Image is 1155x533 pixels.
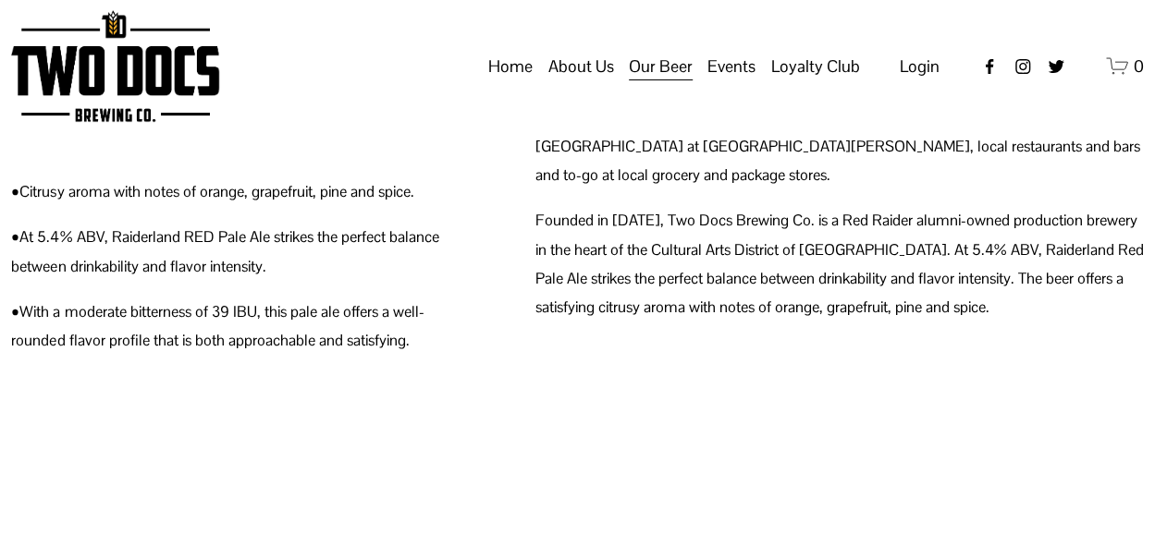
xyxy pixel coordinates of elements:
a: instagram-unauth [1014,57,1032,76]
span: Login [900,55,940,77]
p: Founded in [DATE], Two Docs Brewing Co. is a Red Raider alumni-owned production brewery in the he... [535,206,1144,321]
a: 0 items in cart [1106,55,1144,78]
span: About Us [548,51,614,82]
span: 0 [1134,55,1144,77]
a: folder dropdown [707,49,756,84]
a: folder dropdown [548,49,614,84]
span: Events [707,51,756,82]
p: •At 5.4% ABV, Raiderland RED Pale Ale strikes the perfect balance between drinkability and flavor... [11,223,477,281]
span: Loyalty Club [770,51,859,82]
a: Login [900,51,940,82]
span: Our Beer [629,51,693,82]
p: •Citrusy aroma with notes of orange, grapefruit, pine and spice. [11,177,477,206]
img: Two Docs Brewing Co. [11,10,218,122]
a: Facebook [980,57,999,76]
a: twitter-unauth [1047,57,1065,76]
a: folder dropdown [770,49,859,84]
a: folder dropdown [629,49,693,84]
p: •With a moderate bitterness of 39 IBU, this pale ale offers a well-rounded flavor profile that is... [11,297,477,356]
a: Home [488,49,533,84]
